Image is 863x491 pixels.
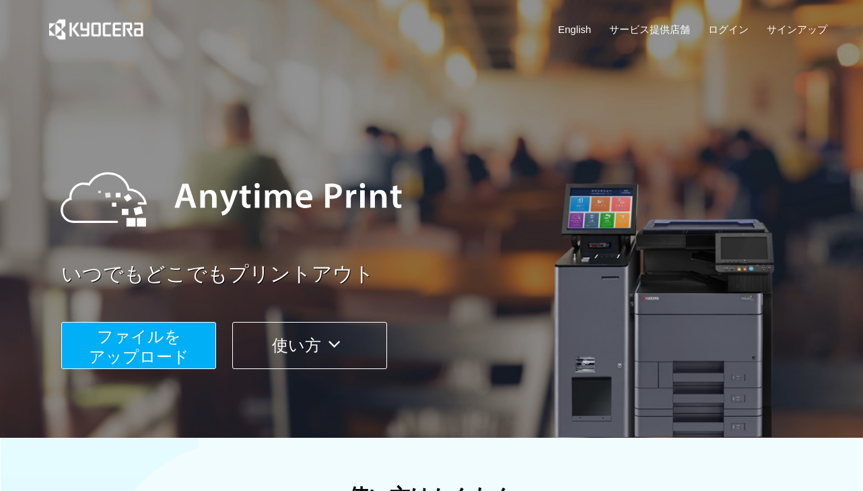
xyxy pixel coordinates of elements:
[558,22,591,36] a: English
[61,260,835,289] a: いつでもどこでもプリントアウト
[232,322,387,369] button: 使い方
[708,22,749,36] a: ログイン
[89,327,189,366] span: ファイルを ​​アップロード
[609,22,690,36] a: サービス提供店舗
[61,322,216,369] button: ファイルを​​アップロード
[767,22,827,36] a: サインアップ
